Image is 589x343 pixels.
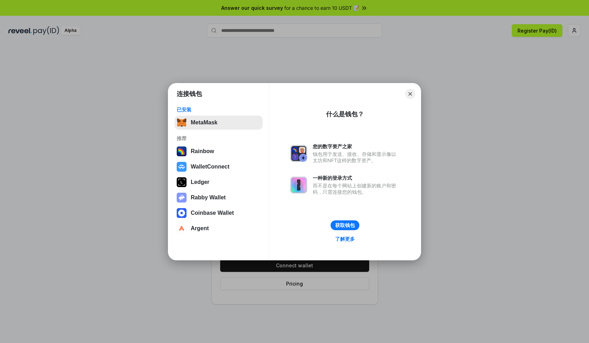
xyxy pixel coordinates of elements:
[177,177,187,187] img: svg+xml,%3Csvg%20xmlns%3D%22http%3A%2F%2Fwww.w3.org%2F2000%2Fsvg%22%20width%3D%2228%22%20height%3...
[175,221,263,235] button: Argent
[177,135,260,142] div: 推荐
[177,208,187,218] img: svg+xml,%3Csvg%20width%3D%2228%22%20height%3D%2228%22%20viewBox%3D%220%200%2028%2028%22%20fill%3D...
[177,107,260,113] div: 已安装
[313,183,400,195] div: 而不是在每个网站上创建新的账户和密码，只需连接您的钱包。
[313,151,400,164] div: 钱包用于发送、接收、存储和显示像以太坊和NFT这样的数字资产。
[175,116,263,130] button: MetaMask
[191,179,209,185] div: Ledger
[326,110,364,118] div: 什么是钱包？
[290,177,307,193] img: svg+xml,%3Csvg%20xmlns%3D%22http%3A%2F%2Fwww.w3.org%2F2000%2Fsvg%22%20fill%3D%22none%22%20viewBox...
[175,160,263,174] button: WalletConnect
[175,175,263,189] button: Ledger
[335,236,355,242] div: 了解更多
[405,89,415,99] button: Close
[331,220,359,230] button: 获取钱包
[191,210,234,216] div: Coinbase Wallet
[177,193,187,203] img: svg+xml,%3Csvg%20xmlns%3D%22http%3A%2F%2Fwww.w3.org%2F2000%2Fsvg%22%20fill%3D%22none%22%20viewBox...
[177,118,187,128] img: svg+xml,%3Csvg%20fill%3D%22none%22%20height%3D%2233%22%20viewBox%3D%220%200%2035%2033%22%20width%...
[331,234,359,243] a: 了解更多
[313,143,400,150] div: 您的数字资产之家
[335,222,355,228] div: 获取钱包
[175,191,263,205] button: Rabby Wallet
[177,90,202,98] h1: 连接钱包
[175,144,263,158] button: Rainbow
[191,225,209,232] div: Argent
[177,224,187,233] img: svg+xml,%3Csvg%20width%3D%2228%22%20height%3D%2228%22%20viewBox%3D%220%200%2028%2028%22%20fill%3D...
[175,206,263,220] button: Coinbase Wallet
[191,164,230,170] div: WalletConnect
[191,148,214,155] div: Rainbow
[191,119,217,126] div: MetaMask
[177,162,187,172] img: svg+xml,%3Csvg%20width%3D%2228%22%20height%3D%2228%22%20viewBox%3D%220%200%2028%2028%22%20fill%3D...
[313,175,400,181] div: 一种新的登录方式
[290,145,307,162] img: svg+xml,%3Csvg%20xmlns%3D%22http%3A%2F%2Fwww.w3.org%2F2000%2Fsvg%22%20fill%3D%22none%22%20viewBox...
[177,146,187,156] img: svg+xml,%3Csvg%20width%3D%22120%22%20height%3D%22120%22%20viewBox%3D%220%200%20120%20120%22%20fil...
[191,194,226,201] div: Rabby Wallet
